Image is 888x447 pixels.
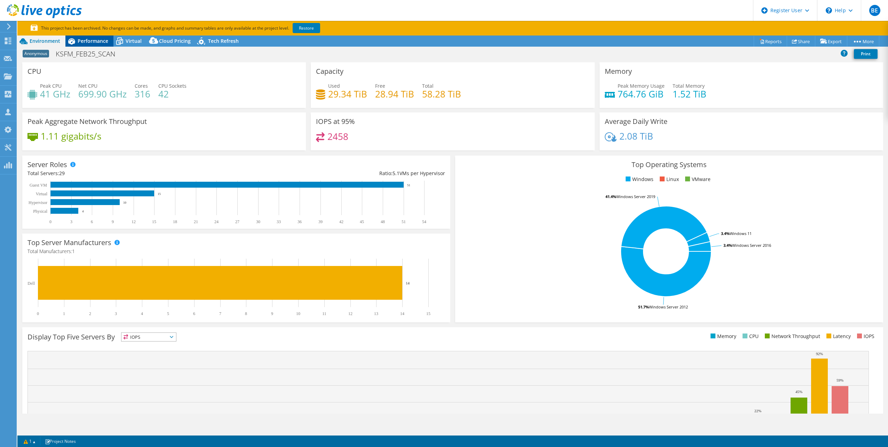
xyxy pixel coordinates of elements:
[732,243,771,248] tspan: Windows Server 2016
[400,311,404,316] text: 14
[158,83,187,89] span: CPU Sockets
[318,219,323,224] text: 39
[649,304,688,309] tspan: Windows Server 2012
[741,332,759,340] li: CPU
[132,219,136,224] text: 12
[256,219,260,224] text: 30
[29,200,47,205] text: Hypervisor
[854,49,878,59] a: Print
[763,332,820,340] li: Network Throughput
[82,210,84,213] text: 4
[381,219,385,224] text: 48
[426,311,430,316] text: 15
[375,90,414,98] h4: 28.94 TiB
[214,219,219,224] text: 24
[298,219,302,224] text: 36
[422,219,426,224] text: 54
[135,90,150,98] h4: 316
[49,219,51,224] text: 0
[328,90,367,98] h4: 29.34 TiB
[402,219,406,224] text: 51
[126,38,142,44] span: Virtual
[754,36,787,47] a: Reports
[159,38,191,44] span: Cloud Pricing
[27,68,41,75] h3: CPU
[30,38,60,44] span: Environment
[374,311,378,316] text: 13
[173,219,177,224] text: 18
[152,219,156,224] text: 15
[37,311,39,316] text: 0
[112,219,114,224] text: 9
[27,161,67,168] h3: Server Roles
[40,90,70,98] h4: 41 GHz
[754,409,761,413] text: 22%
[815,36,847,47] a: Export
[158,192,161,196] text: 15
[709,332,736,340] li: Memory
[422,83,434,89] span: Total
[605,68,632,75] h3: Memory
[619,132,653,140] h4: 2.08 TiB
[328,83,340,89] span: Used
[235,219,239,224] text: 27
[78,90,127,98] h4: 699.90 GHz
[855,332,874,340] li: IOPS
[348,311,352,316] text: 12
[795,390,802,394] text: 45%
[27,118,147,125] h3: Peak Aggregate Network Throughput
[245,311,247,316] text: 8
[19,437,40,446] a: 1
[59,170,65,177] span: 29
[40,83,62,89] span: Peak CPU
[27,281,35,286] text: Dell
[141,311,143,316] text: 4
[31,24,372,32] p: This project has been archived. No changes can be made, and graphs and summary tables are only av...
[605,194,616,199] tspan: 41.4%
[91,219,93,224] text: 6
[33,209,47,214] text: Physical
[27,248,445,255] h4: Total Manufacturers:
[422,90,461,98] h4: 58.28 TiB
[271,311,273,316] text: 9
[618,90,665,98] h4: 764.76 GiB
[460,161,878,168] h3: Top Operating Systems
[36,191,48,196] text: Virtual
[27,239,111,246] h3: Top Server Manufacturers
[296,311,300,316] text: 10
[624,175,653,183] li: Windows
[658,175,679,183] li: Linux
[208,38,239,44] span: Tech Refresh
[816,352,823,356] text: 92%
[825,332,851,340] li: Latency
[721,231,730,236] tspan: 3.4%
[730,231,752,236] tspan: Windows 11
[322,311,326,316] text: 11
[723,243,732,248] tspan: 3.4%
[72,248,75,254] span: 1
[293,23,320,33] a: Restore
[41,132,101,140] h4: 1.11 gigabits/s
[30,183,47,188] text: Guest VM
[316,118,355,125] h3: IOPS at 95%
[339,219,343,224] text: 42
[23,50,49,57] span: Anonymous
[123,201,127,204] text: 10
[327,133,348,140] h4: 2458
[167,311,169,316] text: 5
[115,311,117,316] text: 3
[837,378,843,382] text: 59%
[277,219,281,224] text: 33
[193,311,195,316] text: 6
[683,175,711,183] li: VMware
[27,170,236,177] div: Total Servers:
[407,183,410,187] text: 51
[605,118,667,125] h3: Average Daily Write
[406,281,410,285] text: 14
[360,219,364,224] text: 45
[869,5,880,16] span: BE
[78,83,97,89] span: Net CPU
[135,83,148,89] span: Cores
[236,170,445,177] div: Ratio: VMs per Hypervisor
[89,311,91,316] text: 2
